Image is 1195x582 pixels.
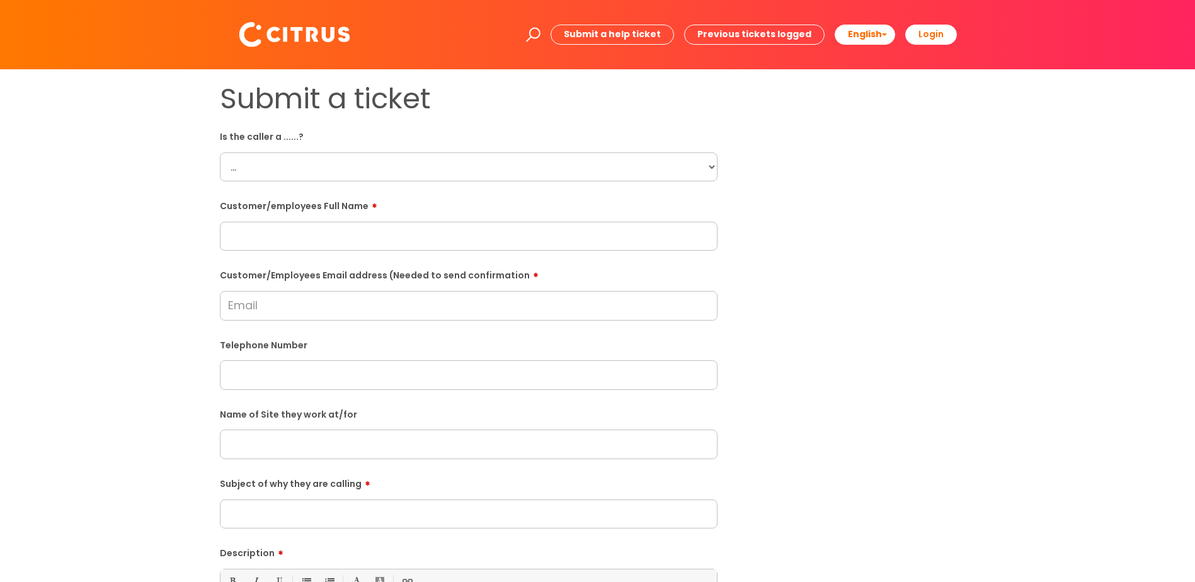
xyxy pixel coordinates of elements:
[220,338,718,351] label: Telephone Number
[551,25,674,44] a: Submit a help ticket
[918,28,944,40] b: Login
[220,291,718,320] input: Email
[220,82,718,116] h1: Submit a ticket
[220,266,718,281] label: Customer/Employees Email address (Needed to send confirmation
[220,197,718,212] label: Customer/employees Full Name
[220,129,718,142] label: Is the caller a ......?
[220,544,718,559] label: Description
[848,28,882,40] span: English
[220,474,718,489] label: Subject of why they are calling
[220,407,718,420] label: Name of Site they work at/for
[905,25,957,44] a: Login
[684,25,825,44] a: Previous tickets logged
